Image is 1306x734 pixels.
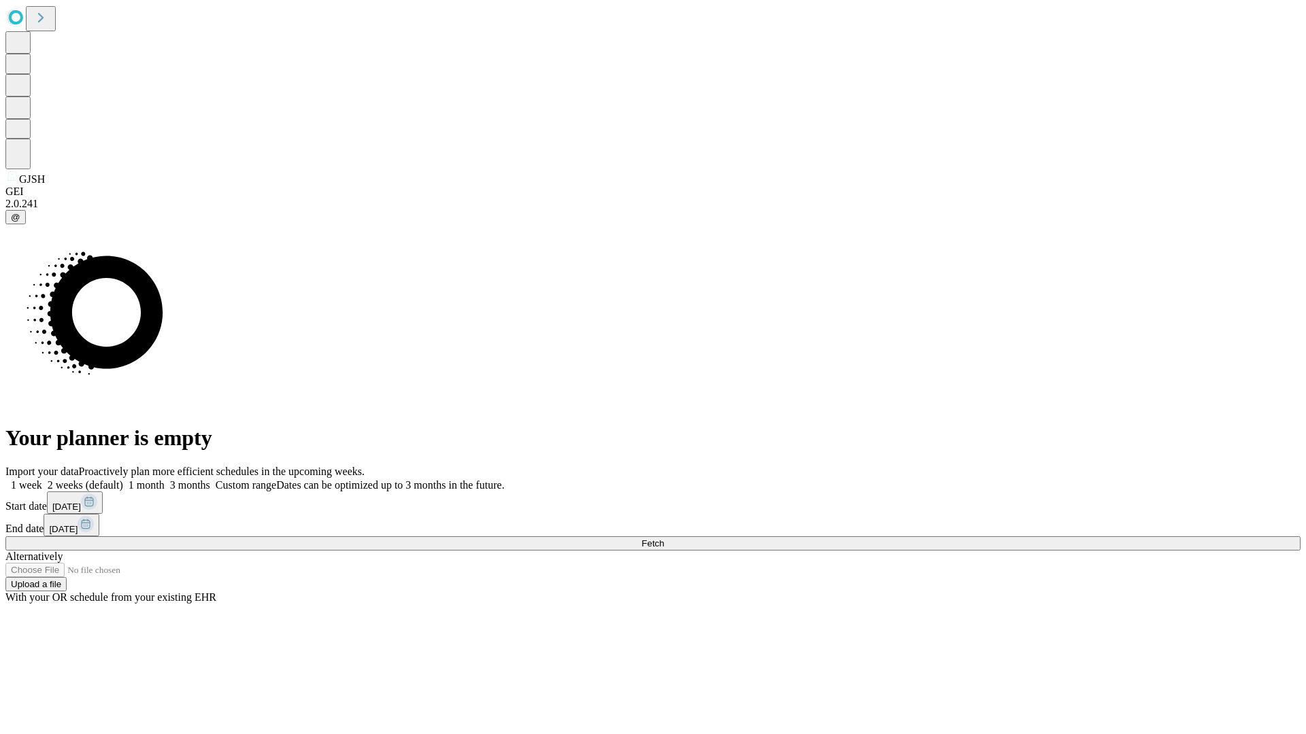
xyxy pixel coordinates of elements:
span: With your OR schedule from your existing EHR [5,591,216,603]
span: @ [11,212,20,222]
span: 3 months [170,479,210,491]
div: Start date [5,491,1301,514]
button: @ [5,210,26,224]
span: [DATE] [52,502,81,512]
span: 1 week [11,479,42,491]
button: Upload a file [5,577,67,591]
span: 2 weeks (default) [48,479,123,491]
span: Dates can be optimized up to 3 months in the future. [276,479,504,491]
button: Fetch [5,536,1301,550]
span: [DATE] [49,524,78,534]
h1: Your planner is empty [5,425,1301,451]
span: 1 month [129,479,165,491]
span: Import your data [5,466,79,477]
span: Custom range [216,479,276,491]
button: [DATE] [47,491,103,514]
div: 2.0.241 [5,198,1301,210]
span: Alternatively [5,550,63,562]
span: Fetch [641,538,664,548]
div: End date [5,514,1301,536]
span: GJSH [19,173,45,185]
span: Proactively plan more efficient schedules in the upcoming weeks. [79,466,365,477]
div: GEI [5,186,1301,198]
button: [DATE] [44,514,99,536]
